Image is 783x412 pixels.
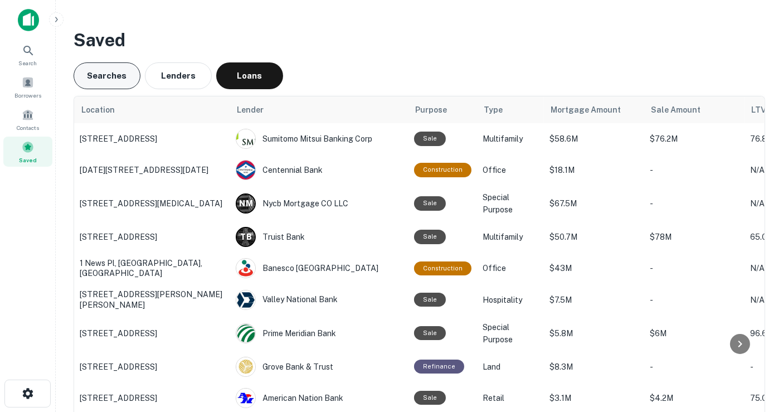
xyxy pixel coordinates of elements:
a: Contacts [3,104,52,134]
span: Saved [19,156,37,164]
div: Sale [414,196,446,210]
div: Grove Bank & Trust [236,357,403,377]
p: $7.5M [549,294,639,306]
p: - [650,197,739,210]
div: Centennial Bank [236,160,403,180]
p: [STREET_ADDRESS] [80,328,225,338]
p: Office [483,164,538,176]
span: Mortgage Amount [551,103,621,117]
div: Sale [414,326,446,340]
div: Nycb Mortgage CO LLC [236,193,403,214]
th: Mortgage Amount [544,96,644,123]
p: Land [483,361,538,373]
span: Lender [237,103,264,117]
div: American Nation Bank [236,388,403,408]
p: Retail [483,392,538,404]
p: [STREET_ADDRESS] [80,393,225,403]
p: $43M [549,262,639,274]
p: $6M [650,327,739,340]
img: picture [236,324,255,343]
p: [STREET_ADDRESS] [80,362,225,372]
a: Saved [3,137,52,167]
div: Truist Bank [236,227,403,247]
iframe: Chat Widget [727,323,783,376]
p: $50.7M [549,231,639,243]
p: - [650,294,739,306]
p: [STREET_ADDRESS] [80,134,225,144]
img: picture [236,129,255,148]
img: picture [236,389,255,408]
th: Purpose [408,96,477,123]
p: [STREET_ADDRESS][PERSON_NAME][PERSON_NAME] [80,289,225,309]
div: Banesco [GEOGRAPHIC_DATA] [236,258,403,278]
p: Hospitality [483,294,538,306]
p: - [650,361,739,373]
div: Sale [414,132,446,146]
button: Lenders [145,62,212,89]
p: Special Purpose [483,191,538,216]
div: Prime Meridian Bank [236,323,403,343]
p: $58.6M [549,133,639,145]
button: Loans [216,62,283,89]
p: - [650,164,739,176]
div: Sale [414,293,446,307]
div: Sale [414,230,446,244]
span: Search [19,59,37,67]
div: Sumitomo Mitsui Banking Corp [236,129,403,149]
p: [STREET_ADDRESS] [80,232,225,242]
p: $78M [650,231,739,243]
p: - [650,262,739,274]
p: $3.1M [549,392,639,404]
img: picture [236,357,255,376]
p: $67.5M [549,197,639,210]
p: Multifamily [483,231,538,243]
p: $18.1M [549,164,639,176]
span: Type [484,103,503,117]
span: Borrowers [14,91,41,100]
th: Location [74,96,230,123]
p: $4.2M [650,392,739,404]
div: LTVs displayed on the website are for informational purposes only and may be reported incorrectly... [751,104,777,116]
span: Contacts [17,123,39,132]
p: [DATE][STREET_ADDRESS][DATE] [80,165,225,175]
img: picture [236,161,255,180]
img: picture [236,290,255,309]
p: Multifamily [483,133,538,145]
p: $8.3M [549,361,639,373]
div: This loan purpose was for refinancing [414,360,464,374]
p: [STREET_ADDRESS][MEDICAL_DATA] [80,198,225,209]
p: T B [240,231,251,243]
span: Sale Amount [651,103,701,117]
span: Purpose [415,103,447,117]
a: Borrowers [3,72,52,102]
div: Valley National Bank [236,290,403,310]
p: $76.2M [650,133,739,145]
th: Lender [230,96,408,123]
span: Location [81,103,115,117]
p: N M [239,198,252,210]
a: Search [3,40,52,70]
div: This loan purpose was for construction [414,261,471,275]
button: Searches [74,62,140,89]
p: Office [483,262,538,274]
p: 1 News Pl, [GEOGRAPHIC_DATA], [GEOGRAPHIC_DATA] [80,258,225,278]
p: Special Purpose [483,321,538,346]
h6: LTV [751,104,766,116]
img: picture [236,259,255,278]
img: capitalize-icon.png [18,9,39,31]
th: Sale Amount [644,96,745,123]
p: $5.8M [549,327,639,340]
div: Sale [414,391,446,405]
th: Type [477,96,544,123]
h3: Saved [74,27,765,54]
div: This loan purpose was for construction [414,163,471,177]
